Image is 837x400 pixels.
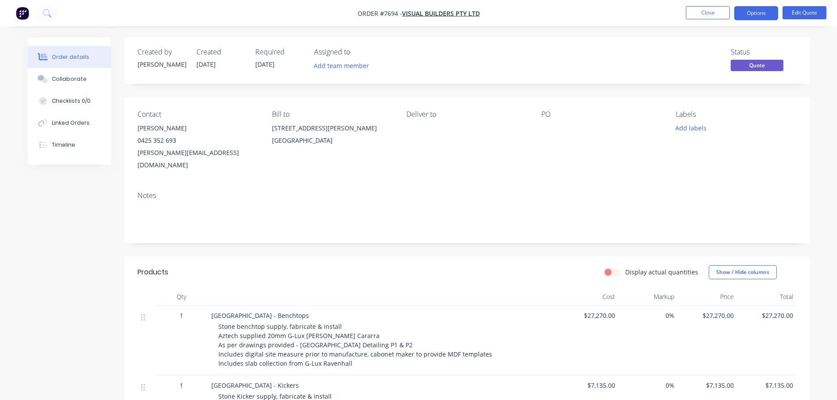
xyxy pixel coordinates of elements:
[28,134,111,156] button: Timeline
[622,311,674,320] span: 0%
[138,122,258,134] div: [PERSON_NAME]
[52,75,87,83] div: Collaborate
[196,48,245,56] div: Created
[211,311,309,320] span: [GEOGRAPHIC_DATA] - Benchtops
[255,60,275,68] span: [DATE]
[180,381,183,390] span: 1
[272,134,392,147] div: [GEOGRAPHIC_DATA]
[314,60,374,72] button: Add team member
[309,60,373,72] button: Add team member
[28,46,111,68] button: Order details
[272,122,392,150] div: [STREET_ADDRESS][PERSON_NAME][GEOGRAPHIC_DATA]
[741,381,793,390] span: $7,135.00
[734,6,778,20] button: Options
[676,110,796,119] div: Labels
[138,267,168,277] div: Products
[402,9,480,18] a: Visual Builders Pty Ltd
[622,381,674,390] span: 0%
[211,381,299,389] span: [GEOGRAPHIC_DATA] - Kickers
[272,122,392,134] div: [STREET_ADDRESS][PERSON_NAME]
[138,122,258,171] div: [PERSON_NAME]0425 352 693[PERSON_NAME][EMAIL_ADDRESS][DOMAIN_NAME]
[196,60,216,68] span: [DATE]
[681,381,734,390] span: $7,135.00
[28,68,111,90] button: Collaborate
[52,119,90,127] div: Linked Orders
[686,6,730,19] button: Close
[138,48,186,56] div: Created by
[358,9,402,18] span: Order #7694 -
[52,141,75,149] div: Timeline
[16,7,29,20] img: Factory
[625,267,698,277] label: Display actual quantities
[52,97,91,105] div: Checklists 0/0
[272,110,392,119] div: Bill to
[155,288,208,306] div: Qty
[563,311,615,320] span: $27,270.00
[541,110,662,119] div: PO
[731,60,783,73] button: Quote
[741,311,793,320] span: $27,270.00
[709,265,777,279] button: Show / Hide columns
[314,48,402,56] div: Assigned to
[138,147,258,171] div: [PERSON_NAME][EMAIL_ADDRESS][DOMAIN_NAME]
[138,110,258,119] div: Contact
[52,53,89,61] div: Order details
[28,112,111,134] button: Linked Orders
[678,288,737,306] div: Price
[737,288,797,306] div: Total
[138,191,797,200] div: Notes
[406,110,527,119] div: Deliver to
[28,90,111,112] button: Checklists 0/0
[255,48,304,56] div: Required
[180,311,183,320] span: 1
[731,60,783,71] span: Quote
[218,322,492,368] span: Stone benchtop supply, fabricate & install Aztech supplied 20mm G-Lux [PERSON_NAME] Cararra As pe...
[671,122,711,134] button: Add labels
[681,311,734,320] span: $27,270.00
[731,48,797,56] div: Status
[619,288,678,306] div: Markup
[563,381,615,390] span: $7,135.00
[138,60,186,69] div: [PERSON_NAME]
[559,288,619,306] div: Cost
[138,134,258,147] div: 0425 352 693
[783,6,826,19] button: Edit Quote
